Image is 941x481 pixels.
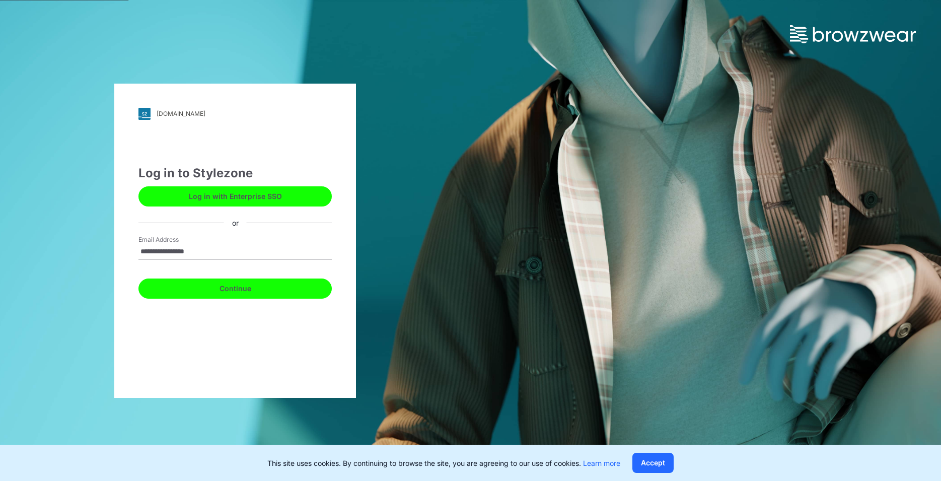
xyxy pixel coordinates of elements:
label: Email Address [138,235,209,244]
img: svg+xml;base64,PHN2ZyB3aWR0aD0iMjgiIGhlaWdodD0iMjgiIHZpZXdCb3g9IjAgMCAyOCAyOCIgZmlsbD0ibm9uZSIgeG... [138,108,151,120]
p: This site uses cookies. By continuing to browse the site, you are agreeing to our use of cookies. [267,458,620,468]
div: [DOMAIN_NAME] [157,110,205,117]
div: or [224,218,247,228]
button: Log in with Enterprise SSO [138,186,332,207]
a: [DOMAIN_NAME] [138,108,332,120]
button: Continue [138,279,332,299]
div: Log in to Stylezone [138,164,332,182]
button: Accept [632,453,674,473]
a: Learn more [583,459,620,467]
img: browzwear-logo.73288ffb.svg [790,25,916,43]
